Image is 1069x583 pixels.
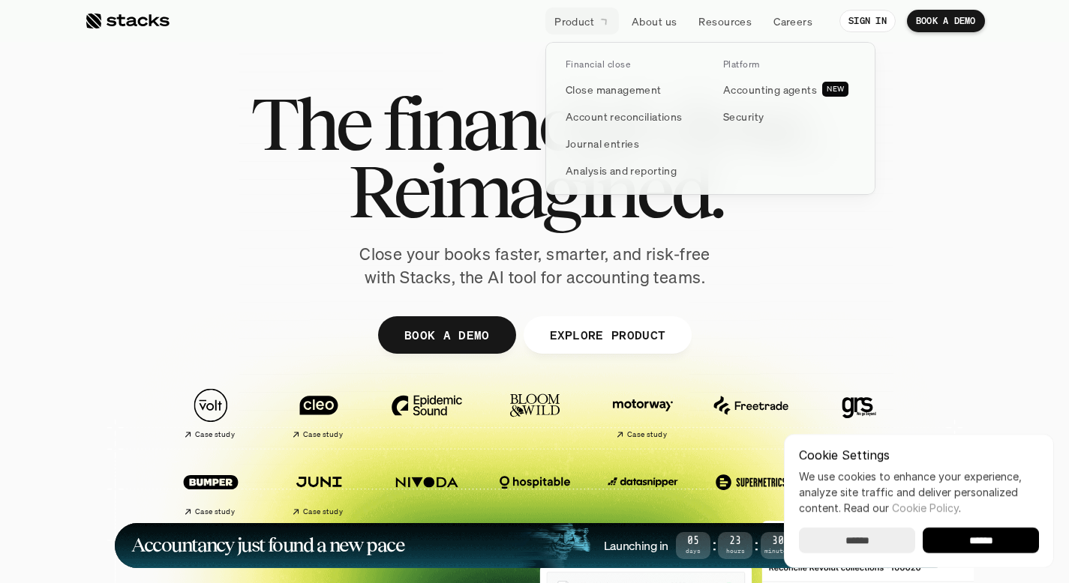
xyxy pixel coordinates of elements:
a: Close management [557,76,707,103]
a: EXPLORE PRODUCT [523,316,692,354]
h2: Case study [195,430,235,439]
a: Journal entries [557,130,707,157]
p: Resources [698,13,752,29]
h2: Case study [303,507,343,516]
span: Hours [718,549,752,554]
span: Read our . [844,501,961,514]
a: Analysis and reporting [557,157,707,184]
p: Product [554,13,594,29]
a: Account reconciliations [557,103,707,130]
p: SIGN IN [848,16,887,26]
a: Accounting agentsNEW [714,76,864,103]
p: Analysis and reporting [566,163,677,178]
a: SIGN IN [839,10,896,32]
p: Careers [773,13,812,29]
span: 05 [676,537,710,546]
span: Minutes [761,549,795,554]
a: Security [714,103,864,130]
h2: NEW [827,85,844,94]
p: We use cookies to enhance your experience, analyze site traffic and deliver personalized content. [799,468,1039,516]
span: The [251,90,370,157]
a: BOOK A DEMO [377,316,515,354]
p: BOOK A DEMO [404,324,489,345]
a: Cookie Policy [892,501,959,514]
a: Case study [164,381,257,446]
p: Close your books faster, smarter, and risk-free with Stacks, the AI tool for accounting teams. [347,243,722,289]
a: About us [623,7,686,34]
span: Reimagined. [347,157,722,225]
a: Careers [764,7,821,34]
span: financial [383,90,641,157]
a: BOOK A DEMO [907,10,985,32]
a: Resources [689,7,761,34]
h2: Case study [195,507,235,516]
h2: Case study [303,430,343,439]
p: Accounting agents [723,82,817,97]
h1: Accountancy just found a new pace [131,537,405,554]
a: Case study [272,381,365,446]
p: Close management [566,82,662,97]
a: Case study [272,457,365,522]
strong: : [710,537,718,554]
p: Cookie Settings [799,449,1039,461]
p: EXPLORE PRODUCT [549,324,665,345]
a: Accountancy just found a new paceLaunching in05Days:23Hours:30Minutes:54SecondsLEARN MORE [115,523,955,568]
span: 30 [761,537,795,546]
p: Account reconciliations [566,109,683,124]
a: Privacy Policy [177,347,243,357]
p: Platform [723,59,760,70]
h4: Launching in [604,537,668,554]
p: About us [632,13,677,29]
p: Journal entries [566,136,639,151]
p: BOOK A DEMO [916,16,976,26]
span: 23 [718,537,752,546]
h2: Case study [627,430,667,439]
a: Case study [164,457,257,522]
p: Security [723,109,764,124]
span: Days [676,549,710,554]
a: Case study [596,381,689,446]
strong: : [752,537,760,554]
p: Financial close [566,59,630,70]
